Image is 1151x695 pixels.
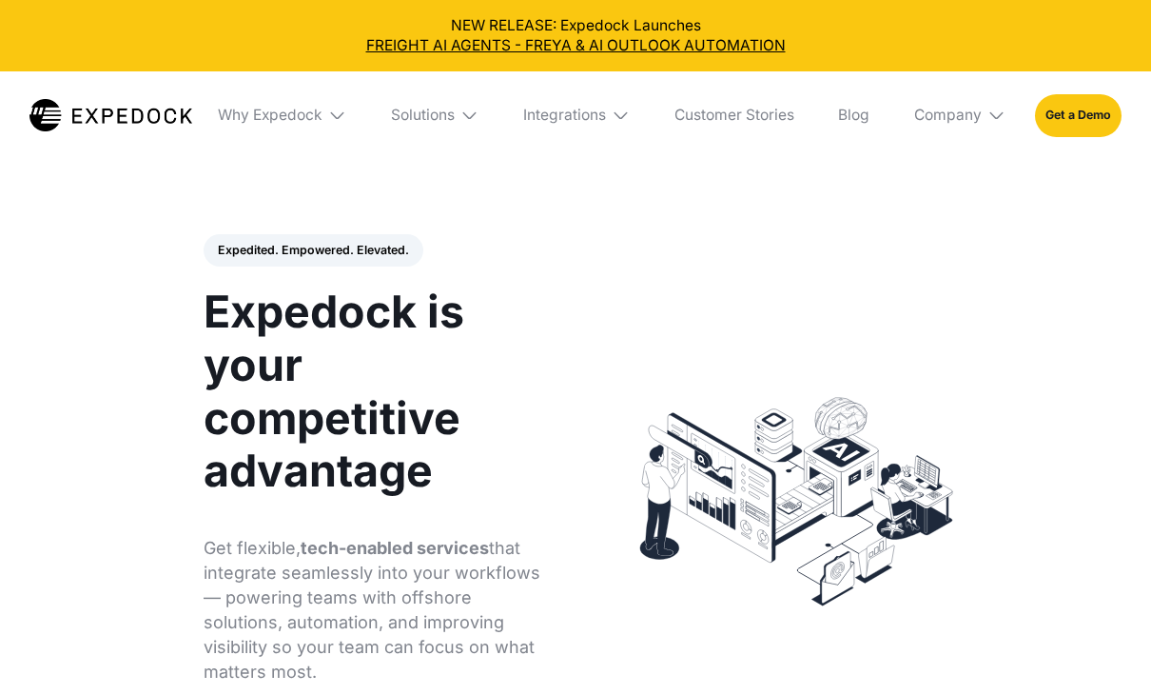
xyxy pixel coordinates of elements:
[523,106,606,124] div: Integrations
[376,71,493,160] div: Solutions
[824,71,885,160] a: Blog
[204,286,553,499] h1: Expedock is your competitive advantage
[899,71,1020,160] div: Company
[203,71,361,160] div: Why Expedock
[391,106,455,124] div: Solutions
[15,15,1137,56] div: NEW RELEASE: Expedock Launches
[914,106,982,124] div: Company
[659,71,809,160] a: Customer Stories
[1035,94,1122,137] a: Get a Demo
[204,536,553,685] p: Get flexible, that integrate seamlessly into your workflows — powering teams with offshore soluti...
[15,35,1137,56] a: FREIGHT AI AGENTS - FREYA & AI OUTLOOK AUTOMATION
[508,71,644,160] div: Integrations
[218,106,322,124] div: Why Expedock
[301,538,489,558] strong: tech-enabled services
